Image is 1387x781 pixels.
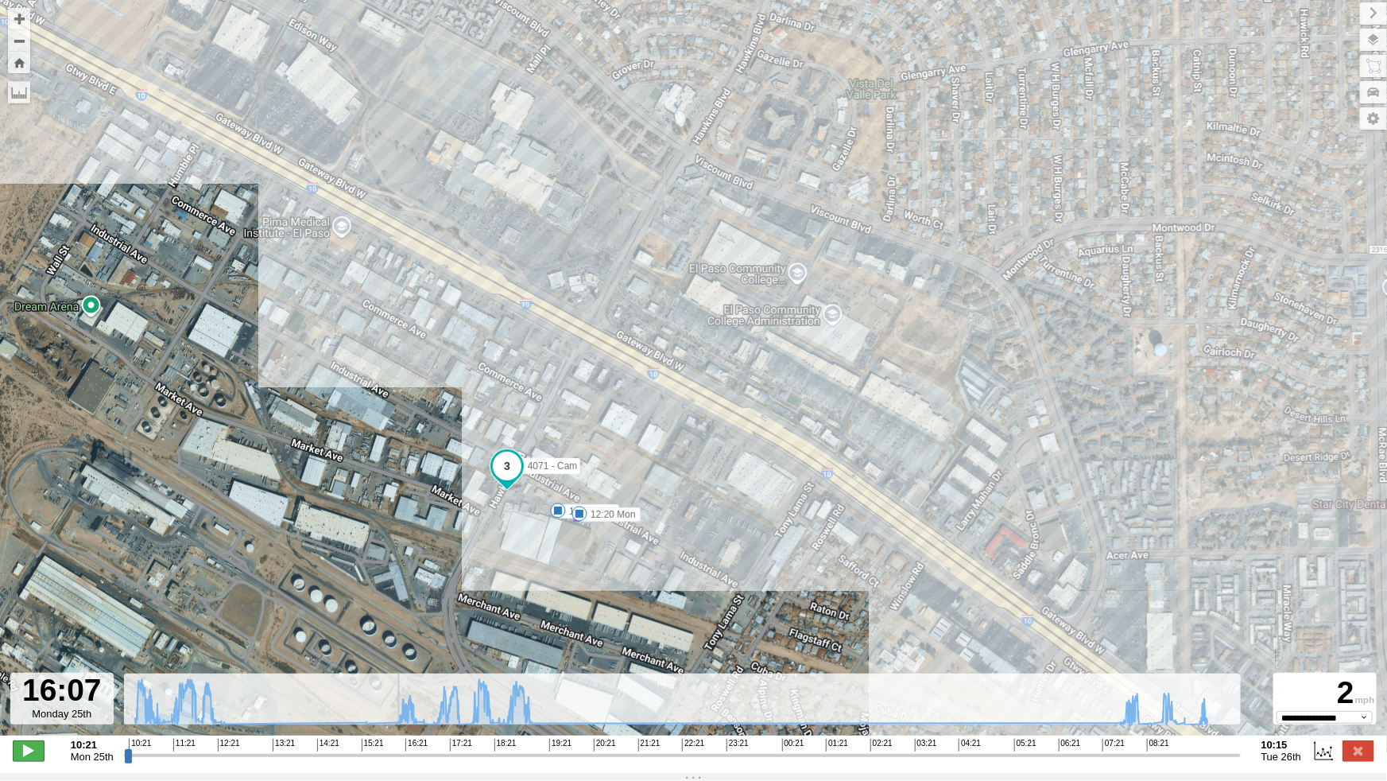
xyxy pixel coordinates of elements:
span: 00:21 [782,739,804,752]
strong: 10:15 [1261,739,1302,751]
span: 20:21 [594,739,616,752]
span: 13:21 [273,739,295,752]
label: Map Settings [1360,107,1387,130]
button: Zoom Home [8,52,30,73]
span: 12:21 [218,739,240,752]
span: 16:21 [405,739,428,752]
span: 10:21 [129,739,151,752]
span: 18:21 [494,739,517,752]
span: 02:21 [870,739,893,752]
label: 12:07 Mon [558,504,619,519]
span: 11:21 [173,739,196,752]
label: Measure [8,81,30,103]
div: 2 [1276,675,1374,710]
label: 12:20 Mon [579,507,641,522]
span: 23:21 [726,739,749,752]
span: Tue 26th Aug 2025 [1261,751,1302,763]
button: Zoom out [8,29,30,52]
span: 22:21 [682,739,704,752]
button: Zoom in [8,8,30,29]
span: 14:21 [317,739,339,752]
span: 4071 - Cam [527,460,577,472]
span: 06:21 [1059,739,1081,752]
span: 21:21 [638,739,661,752]
label: Close [1342,740,1374,761]
span: 03:21 [915,739,937,752]
span: 05:21 [1014,739,1036,752]
span: 04:21 [959,739,981,752]
span: 19:21 [549,739,571,752]
span: Mon 25th Aug 2025 [71,751,114,763]
span: 01:21 [826,739,848,752]
strong: 10:21 [71,739,114,751]
span: 17:21 [450,739,472,752]
span: 15:21 [362,739,384,752]
span: 07:21 [1102,739,1125,752]
label: Play/Stop [13,740,45,761]
span: 08:21 [1147,739,1169,752]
